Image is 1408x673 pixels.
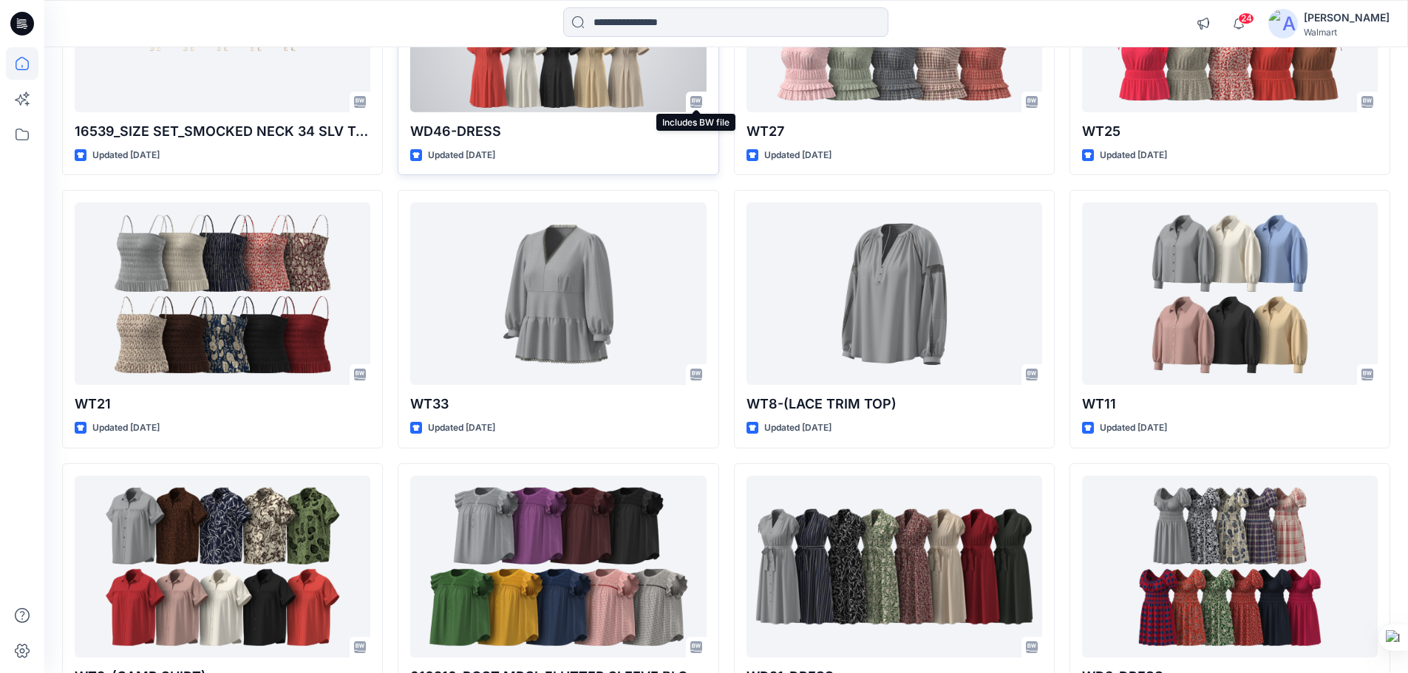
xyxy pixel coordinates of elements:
p: Updated [DATE] [428,148,495,163]
a: WT8-(LACE TRIM TOP) [746,202,1042,385]
a: WT11 [1082,202,1378,385]
img: avatar [1268,9,1298,38]
a: WT21 [75,202,370,385]
a: WD21-DRESS [746,476,1042,658]
p: Updated [DATE] [764,148,831,163]
p: WD46-DRESS [410,121,706,142]
p: 16539_SIZE SET_SMOCKED NECK 34 SLV TOP [75,121,370,142]
p: WT27 [746,121,1042,142]
p: Updated [DATE] [428,420,495,436]
p: WT11 [1082,394,1378,414]
a: WD3-DRESS [1082,476,1378,658]
p: WT21 [75,394,370,414]
a: 016210_POST MPCI_FLUTTER SLEEVE BLOUSE [410,476,706,658]
p: WT8-(LACE TRIM TOP) [746,394,1042,414]
p: WT33 [410,394,706,414]
a: WT9-(CAMP SHIRT) [75,476,370,658]
p: Updated [DATE] [764,420,831,436]
p: Updated [DATE] [1100,148,1167,163]
p: WT25 [1082,121,1378,142]
a: WT33 [410,202,706,385]
div: [PERSON_NAME] [1304,9,1390,27]
div: Walmart [1304,27,1390,38]
p: Updated [DATE] [92,148,160,163]
span: 24 [1238,13,1254,24]
p: Updated [DATE] [1100,420,1167,436]
p: Updated [DATE] [92,420,160,436]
